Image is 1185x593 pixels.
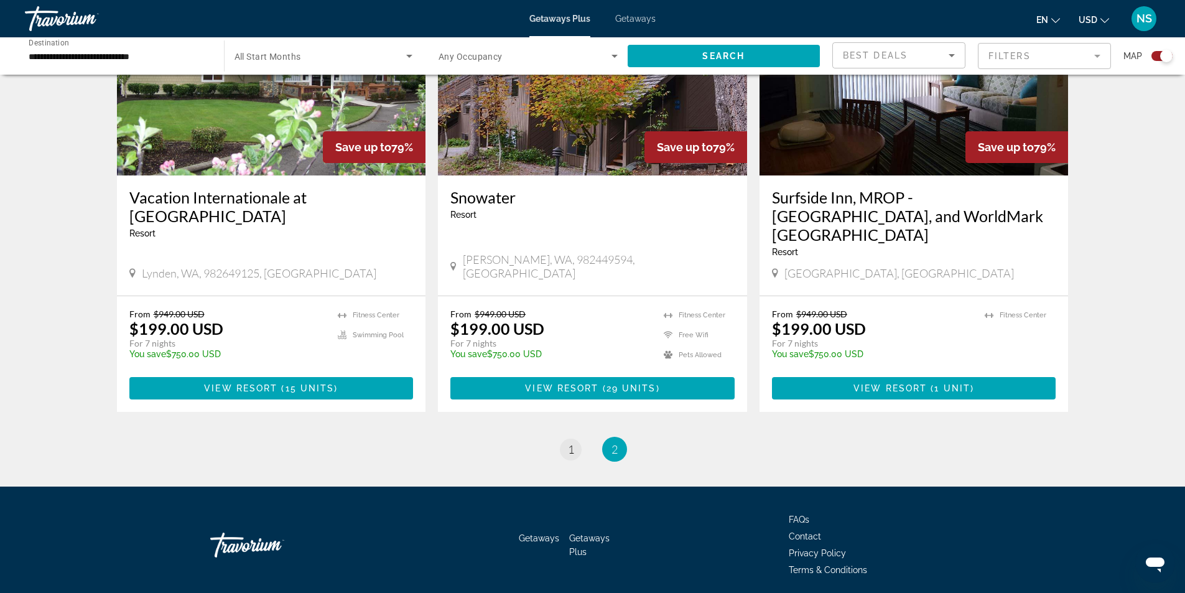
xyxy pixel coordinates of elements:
a: Privacy Policy [789,548,846,558]
span: Search [702,51,745,61]
mat-select: Sort by [843,48,955,63]
span: Fitness Center [679,311,725,319]
a: FAQs [789,515,809,525]
span: From [450,309,472,319]
p: $750.00 USD [450,349,651,359]
a: Surfside Inn, MROP - [GEOGRAPHIC_DATA], and WorldMark [GEOGRAPHIC_DATA] [772,188,1056,244]
span: [GEOGRAPHIC_DATA], [GEOGRAPHIC_DATA] [784,266,1014,280]
span: 1 [568,442,574,456]
span: Fitness Center [1000,311,1046,319]
span: From [129,309,151,319]
span: [PERSON_NAME], WA, 982449594, [GEOGRAPHIC_DATA] [463,253,735,280]
p: $750.00 USD [129,349,326,359]
p: For 7 nights [129,338,326,349]
p: $199.00 USD [129,319,223,338]
span: All Start Months [235,52,301,62]
span: en [1036,15,1048,25]
span: View Resort [525,383,598,393]
span: Resort [772,247,798,257]
p: $199.00 USD [450,319,544,338]
span: You save [450,349,487,359]
button: Change language [1036,11,1060,29]
button: User Menu [1128,6,1160,32]
span: Save up to [335,141,391,154]
span: Save up to [657,141,713,154]
a: Terms & Conditions [789,565,867,575]
span: $949.00 USD [475,309,526,319]
p: For 7 nights [772,338,973,349]
button: Change currency [1079,11,1109,29]
span: ( ) [277,383,338,393]
div: 79% [965,131,1068,163]
span: You save [129,349,166,359]
p: For 7 nights [450,338,651,349]
span: Swimming Pool [353,331,404,339]
span: $949.00 USD [796,309,847,319]
span: 2 [611,442,618,456]
a: Contact [789,531,821,541]
span: Map [1123,47,1142,65]
iframe: Button to launch messaging window [1135,543,1175,583]
span: Lynden, WA, 982649125, [GEOGRAPHIC_DATA] [142,266,376,280]
span: View Resort [853,383,927,393]
p: $199.00 USD [772,319,866,338]
button: View Resort(15 units) [129,377,414,399]
span: 1 unit [934,383,970,393]
span: ( ) [598,383,659,393]
a: Getaways Plus [529,14,590,24]
span: NS [1136,12,1152,25]
span: 29 units [606,383,656,393]
button: View Resort(29 units) [450,377,735,399]
p: $750.00 USD [772,349,973,359]
a: Vacation Internationale at [GEOGRAPHIC_DATA] [129,188,414,225]
span: USD [1079,15,1097,25]
span: $949.00 USD [154,309,205,319]
button: View Resort(1 unit) [772,377,1056,399]
span: Save up to [978,141,1034,154]
span: Free Wifi [679,331,709,339]
span: From [772,309,793,319]
span: You save [772,349,809,359]
span: Resort [450,210,476,220]
span: Resort [129,228,156,238]
span: View Resort [204,383,277,393]
button: Filter [978,42,1111,70]
span: Any Occupancy [439,52,503,62]
button: Search [628,45,820,67]
span: Destination [29,38,69,47]
a: Travorium [25,2,149,35]
span: 15 units [286,383,335,393]
span: Pets Allowed [679,351,722,359]
span: Best Deals [843,50,908,60]
a: Getaways Plus [569,533,610,557]
a: Travorium [210,526,335,564]
div: 79% [644,131,747,163]
a: Getaways [519,533,559,543]
nav: Pagination [117,437,1069,462]
a: Snowater [450,188,735,207]
a: Getaways [615,14,656,24]
span: Fitness Center [353,311,399,319]
div: 79% [323,131,425,163]
span: ( ) [927,383,974,393]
